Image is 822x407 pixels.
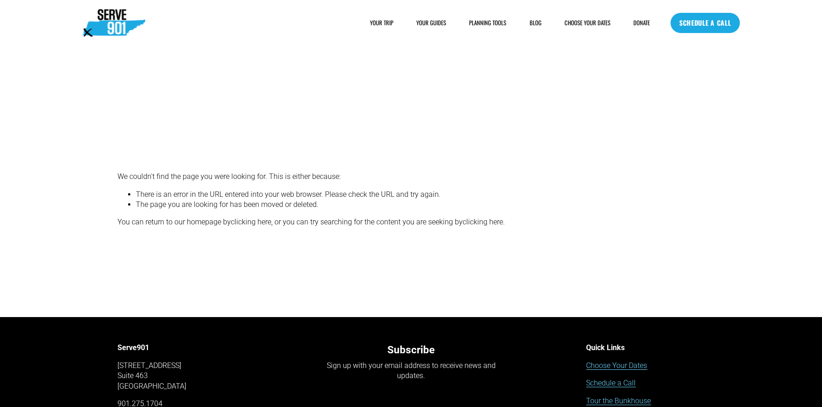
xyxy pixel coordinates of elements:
a: folder dropdown [469,18,506,27]
a: clicking here [463,217,503,226]
strong: Subscribe [387,344,435,356]
a: Tour the Bunkhouse [586,396,651,406]
img: Serve901 [82,9,145,37]
li: There is an error in the URL entered into your web browser. Please check the URL and try again. [136,190,705,200]
p: We couldn't find the page you were looking for. This is either because: [117,89,705,182]
a: Choose Your Dates [586,361,647,371]
p: You can return to our homepage by , or you can try searching for the content you are seeking by . [117,217,705,227]
p: [STREET_ADDRESS] Suite 463 [GEOGRAPHIC_DATA] [117,361,261,391]
a: folder dropdown [370,18,393,27]
a: YOUR GUIDES [416,18,446,27]
a: DONATE [633,18,650,27]
a: BLOG [530,18,542,27]
a: clicking here [231,217,271,226]
a: CHOOSE YOUR DATES [565,18,610,27]
p: Sign up with your email address to receive news and updates. [315,361,507,381]
a: SCHEDULE A CALL [671,13,740,33]
a: Schedule a Call [586,378,636,388]
strong: Serve901 [117,343,149,352]
strong: Quick Links [586,343,625,352]
span: PLANNING TOOLS [469,19,506,27]
span: YOUR TRIP [370,19,393,27]
li: The page you are looking for has been moved or deleted. [136,200,705,210]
